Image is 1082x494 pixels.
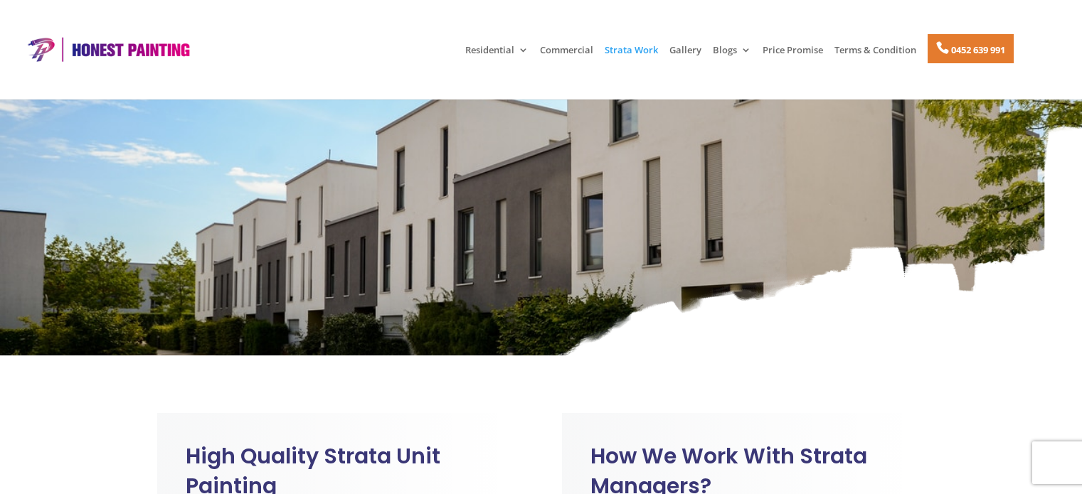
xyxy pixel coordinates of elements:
a: Price Promise [763,45,823,69]
a: Strata Work [605,45,658,69]
a: Residential [465,45,529,69]
a: Terms & Condition [834,45,916,69]
a: Commercial [540,45,593,69]
a: Gallery [669,45,701,69]
a: Blogs [713,45,751,69]
a: 0452 639 991 [928,34,1014,63]
img: Honest Painting [21,36,194,63]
